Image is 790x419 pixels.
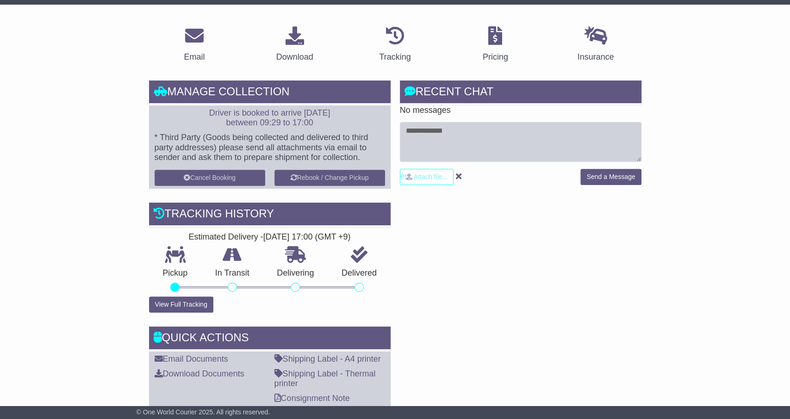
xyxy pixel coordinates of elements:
div: Manage collection [149,80,391,105]
a: Shipping Label - Thermal printer [274,369,376,388]
p: * Third Party (Goods being collected and delivered to third party addresses) please send all atta... [155,133,385,163]
div: Estimated Delivery - [149,232,391,242]
a: Download Documents [155,369,244,378]
div: Insurance [578,51,614,63]
div: Quick Actions [149,327,391,351]
a: Tracking [373,23,417,67]
p: Pickup [149,268,202,278]
a: Email Documents [155,354,228,364]
a: Consignment Note [274,394,350,403]
p: Delivering [263,268,328,278]
button: View Full Tracking [149,296,213,313]
button: Cancel Booking [155,170,265,186]
div: Tracking history [149,203,391,228]
div: [DATE] 17:00 (GMT +9) [263,232,351,242]
div: Email [184,51,205,63]
a: Insurance [572,23,620,67]
a: Download [270,23,319,67]
button: Rebook / Change Pickup [274,170,385,186]
p: Delivered [328,268,391,278]
span: © One World Courier 2025. All rights reserved. [137,408,270,416]
p: No messages [400,105,641,116]
div: Tracking [379,51,411,63]
div: Pricing [483,51,508,63]
div: RECENT CHAT [400,80,641,105]
div: Download [276,51,313,63]
p: Driver is booked to arrive [DATE] between 09:29 to 17:00 [155,108,385,128]
button: Send a Message [580,169,641,185]
a: Shipping Label - A4 printer [274,354,381,364]
p: In Transit [201,268,263,278]
a: Pricing [477,23,514,67]
a: Email [178,23,211,67]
